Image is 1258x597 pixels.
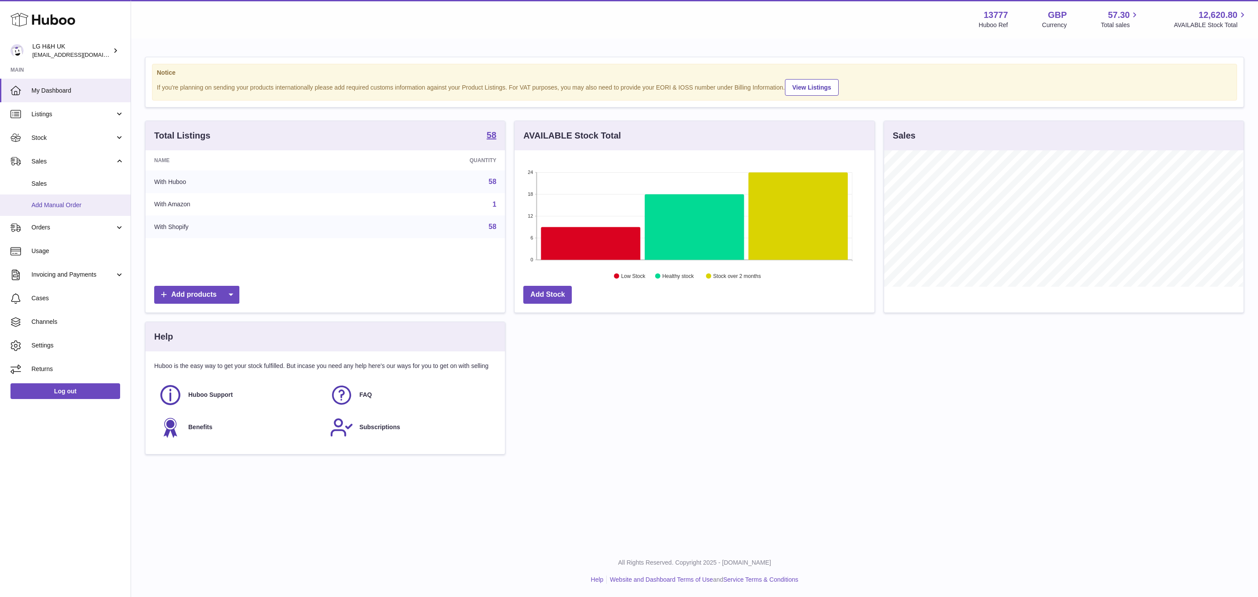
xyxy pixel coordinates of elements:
[157,69,1232,77] strong: Notice
[531,235,533,240] text: 6
[154,362,496,370] p: Huboo is the easy way to get your stock fulfilled. But incase you need any help here's our ways f...
[984,9,1008,21] strong: 13777
[359,423,400,431] span: Subscriptions
[723,576,798,583] a: Service Terms & Conditions
[523,286,572,304] a: Add Stock
[591,576,604,583] a: Help
[10,383,120,399] a: Log out
[145,170,342,193] td: With Huboo
[32,42,111,59] div: LG H&H UK
[1101,9,1140,29] a: 57.30 Total sales
[32,51,128,58] span: [EMAIL_ADDRESS][DOMAIN_NAME]
[157,78,1232,96] div: If you're planning on sending your products internationally please add required customs informati...
[487,131,496,141] a: 58
[1174,21,1248,29] span: AVAILABLE Stock Total
[528,191,533,197] text: 18
[31,110,115,118] span: Listings
[523,130,621,142] h3: AVAILABLE Stock Total
[492,201,496,208] a: 1
[330,416,492,439] a: Subscriptions
[1108,9,1130,21] span: 57.30
[31,294,124,302] span: Cases
[188,391,233,399] span: Huboo Support
[610,576,713,583] a: Website and Dashboard Terms of Use
[528,213,533,219] text: 12
[31,223,115,232] span: Orders
[487,131,496,139] strong: 58
[1042,21,1067,29] div: Currency
[1048,9,1067,21] strong: GBP
[31,157,115,166] span: Sales
[31,341,124,350] span: Settings
[785,79,839,96] a: View Listings
[713,273,761,279] text: Stock over 2 months
[893,130,916,142] h3: Sales
[159,383,321,407] a: Huboo Support
[31,87,124,95] span: My Dashboard
[188,423,212,431] span: Benefits
[31,271,115,279] span: Invoicing and Payments
[342,150,505,170] th: Quantity
[330,383,492,407] a: FAQ
[531,257,533,262] text: 0
[159,416,321,439] a: Benefits
[138,559,1251,567] p: All Rights Reserved. Copyright 2025 - [DOMAIN_NAME]
[31,201,124,209] span: Add Manual Order
[1174,9,1248,29] a: 12,620.80 AVAILABLE Stock Total
[31,247,124,255] span: Usage
[145,215,342,238] td: With Shopify
[621,273,646,279] text: Low Stock
[145,193,342,216] td: With Amazon
[1199,9,1237,21] span: 12,620.80
[359,391,372,399] span: FAQ
[154,286,239,304] a: Add products
[154,130,211,142] h3: Total Listings
[31,180,124,188] span: Sales
[607,576,798,584] li: and
[489,178,497,185] a: 58
[145,150,342,170] th: Name
[663,273,695,279] text: Healthy stock
[528,170,533,175] text: 24
[489,223,497,230] a: 58
[154,331,173,343] h3: Help
[1101,21,1140,29] span: Total sales
[31,318,124,326] span: Channels
[10,44,24,57] img: internalAdmin-13777@internal.huboo.com
[31,365,124,373] span: Returns
[31,134,115,142] span: Stock
[979,21,1008,29] div: Huboo Ref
